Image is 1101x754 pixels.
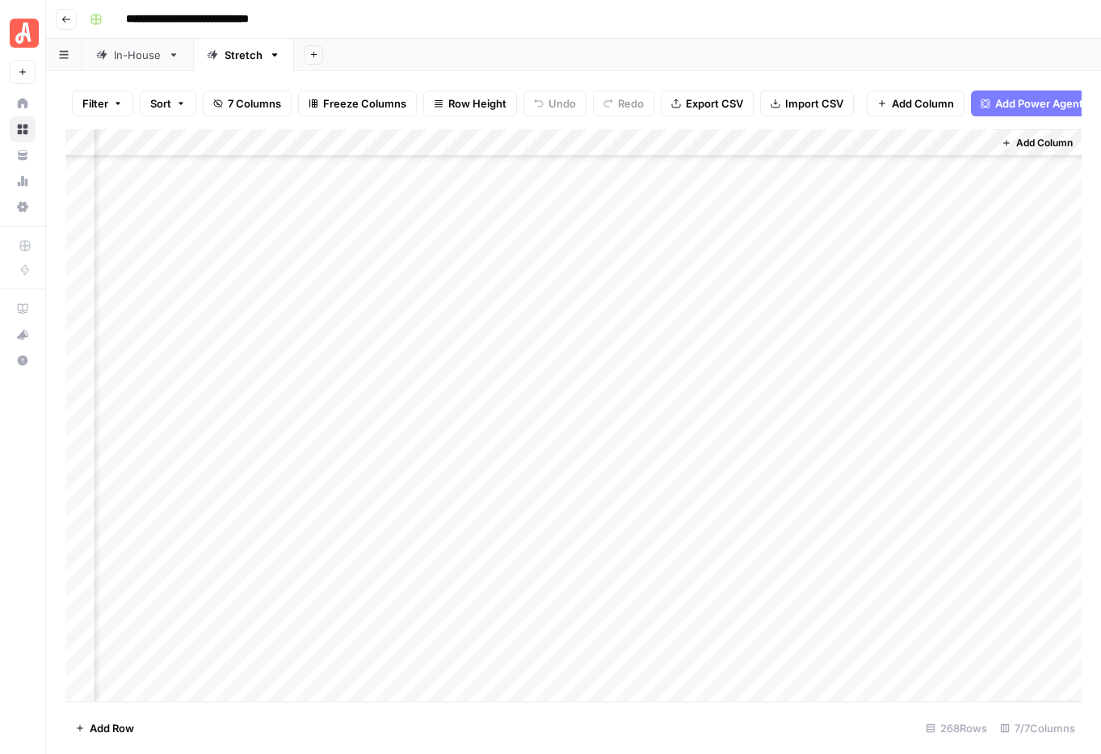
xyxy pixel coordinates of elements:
a: Browse [10,116,36,142]
span: Add Power Agent [995,95,1083,112]
span: Add Column [892,95,954,112]
a: Your Data [10,142,36,168]
span: Import CSV [785,95,843,112]
div: In-House [114,47,162,63]
span: Redo [618,95,644,112]
a: AirOps Academy [10,296,36,322]
button: Row Height [423,91,517,116]
button: Add Row [65,715,144,741]
div: 268 Rows [919,715,994,741]
span: Freeze Columns [323,95,406,112]
button: Workspace: Angi [10,13,36,53]
button: Help + Support [10,348,36,373]
a: In-House [82,39,193,71]
button: Undo [523,91,586,116]
button: Add Column [995,133,1079,154]
a: Settings [10,194,36,220]
button: 7 Columns [203,91,292,116]
button: Sort [140,91,196,116]
span: 7 Columns [228,95,281,112]
span: Undo [548,95,576,112]
a: Stretch [193,39,294,71]
a: Usage [10,168,36,194]
button: Redo [593,91,654,116]
button: Export CSV [661,91,754,116]
span: Export CSV [686,95,743,112]
div: Stretch [225,47,263,63]
button: Add Power Agent [971,91,1093,116]
span: Sort [150,95,171,112]
img: Angi Logo [10,19,39,48]
a: Home [10,91,36,116]
div: What's new? [11,322,35,347]
span: Filter [82,95,108,112]
div: 7/7 Columns [994,715,1082,741]
button: Filter [72,91,133,116]
span: Add Row [90,720,134,736]
span: Add Column [1016,136,1073,150]
button: Import CSV [760,91,854,116]
button: Freeze Columns [298,91,417,116]
button: Add Column [867,91,964,116]
button: What's new? [10,322,36,348]
span: Row Height [448,95,506,112]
